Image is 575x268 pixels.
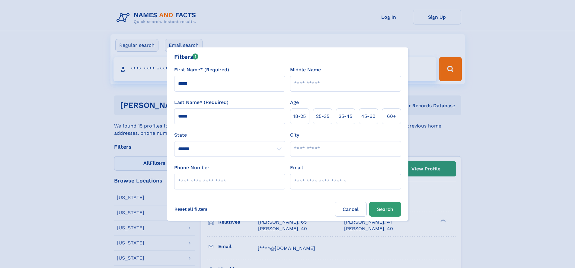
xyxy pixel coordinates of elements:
[174,131,285,139] label: State
[387,113,396,120] span: 60+
[171,202,211,216] label: Reset all filters
[290,131,299,139] label: City
[290,99,299,106] label: Age
[290,66,321,73] label: Middle Name
[174,52,199,61] div: Filters
[174,99,228,106] label: Last Name* (Required)
[174,66,229,73] label: First Name* (Required)
[335,202,367,217] label: Cancel
[361,113,375,120] span: 45‑60
[316,113,329,120] span: 25‑35
[290,164,303,171] label: Email
[369,202,401,217] button: Search
[339,113,352,120] span: 35‑45
[174,164,209,171] label: Phone Number
[293,113,306,120] span: 18‑25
